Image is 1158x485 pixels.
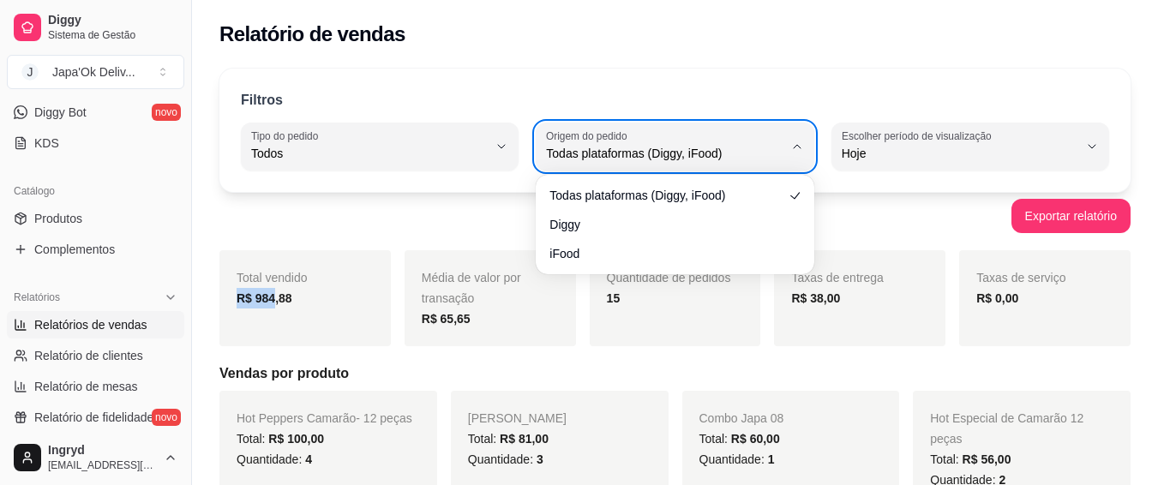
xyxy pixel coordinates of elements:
strong: R$ 0,00 [976,291,1018,305]
strong: 15 [607,291,621,305]
label: Tipo do pedido [251,129,324,143]
span: Todas plataformas (Diggy, iFood) [546,145,783,162]
span: Relatórios [14,290,60,304]
span: Diggy Bot [34,104,87,121]
span: Relatórios de vendas [34,316,147,333]
div: Japa'Ok Deliv ... [52,63,135,81]
span: Total: [930,452,1011,466]
span: Sistema de Gestão [48,28,177,42]
span: Todas plataformas (Diggy, iFood) [549,187,783,204]
span: Relatório de clientes [34,347,143,364]
span: R$ 100,00 [268,432,324,446]
span: KDS [34,135,59,152]
span: Quantidade de pedidos [607,271,731,284]
span: Produtos [34,210,82,227]
span: 3 [537,452,543,466]
span: [EMAIL_ADDRESS][DOMAIN_NAME] [48,458,157,472]
span: iFood [549,245,783,262]
span: Taxas de entrega [791,271,883,284]
span: Hot Especial de Camarão 12 peças [930,411,1083,446]
span: 1 [768,452,775,466]
h2: Relatório de vendas [219,21,405,48]
strong: R$ 38,00 [791,291,840,305]
span: Hot Peppers Camarão- 12 peças [237,411,412,425]
span: Quantidade: [468,452,543,466]
span: Quantidade: [699,452,775,466]
span: 4 [305,452,312,466]
span: Total: [699,432,780,446]
span: R$ 56,00 [963,452,1011,466]
span: Total: [237,432,324,446]
label: Escolher período de visualização [842,129,997,143]
button: Exportar relatório [1011,199,1131,233]
span: Quantidade: [237,452,312,466]
strong: R$ 984,88 [237,291,292,305]
label: Origem do pedido [546,129,633,143]
span: R$ 81,00 [500,432,549,446]
span: R$ 60,00 [731,432,780,446]
p: Filtros [241,90,283,111]
button: Select a team [7,55,184,89]
span: [PERSON_NAME] [468,411,567,425]
span: Diggy [549,216,783,233]
span: Diggy [48,13,177,28]
strong: R$ 65,65 [422,312,471,326]
span: Complementos [34,241,115,258]
h5: Vendas por produto [219,363,1131,384]
span: Taxas de serviço [976,271,1065,284]
span: Total vendido [237,271,308,284]
span: Ingryd [48,443,157,458]
span: Relatório de fidelidade [34,409,153,426]
span: J [21,63,39,81]
span: Combo Japa 08 [699,411,784,425]
span: Todos [251,145,488,162]
span: Relatório de mesas [34,378,138,395]
span: Média de valor por transação [422,271,521,305]
div: Catálogo [7,177,184,205]
span: Hoje [842,145,1078,162]
span: Total: [468,432,549,446]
